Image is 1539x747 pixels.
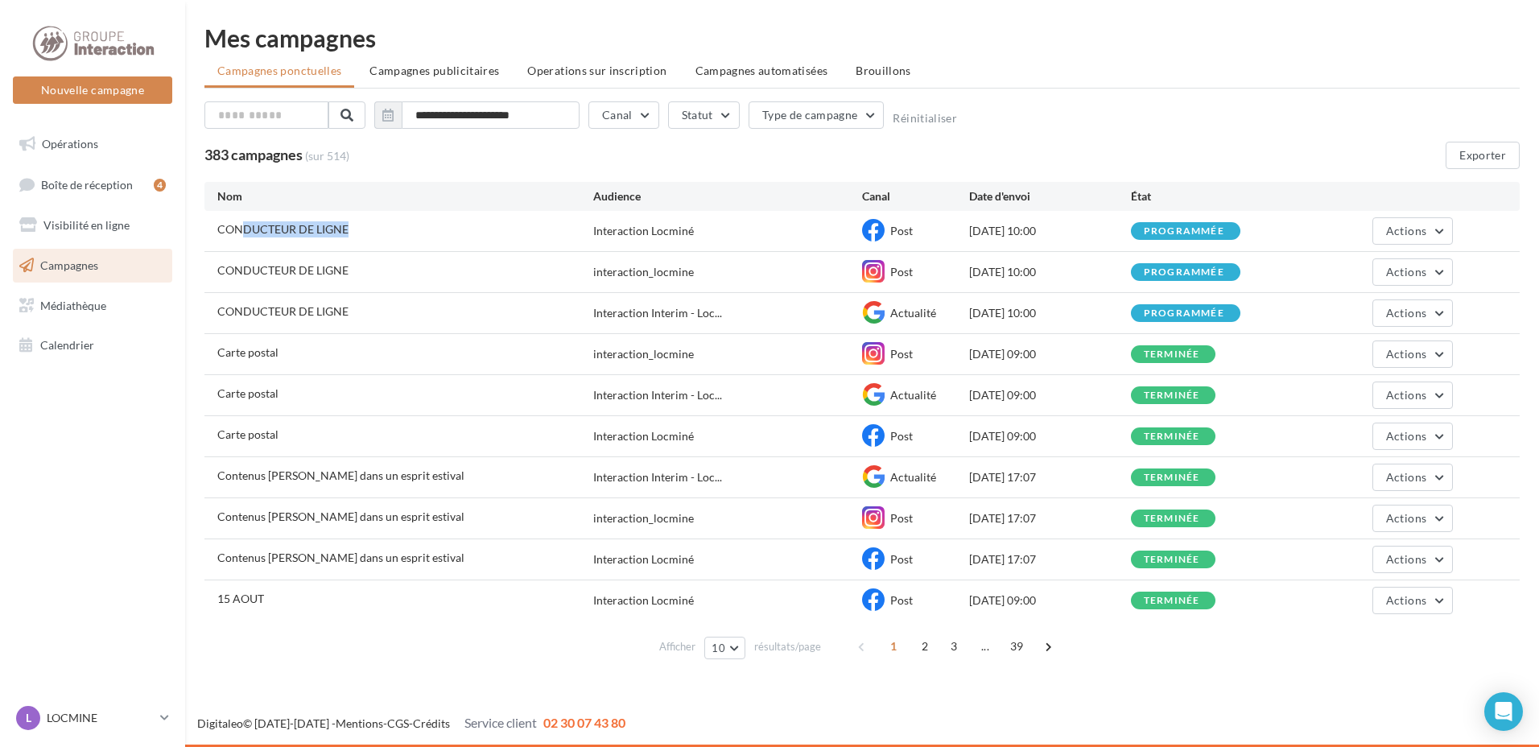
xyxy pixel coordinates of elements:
span: CONDUCTEUR DE LIGNE [217,304,349,318]
button: Type de campagne [749,101,885,129]
button: Nouvelle campagne [13,76,172,104]
div: interaction_locmine [593,346,694,362]
a: Campagnes [10,249,175,283]
span: Operations sur inscription [527,64,666,77]
span: Calendrier [40,338,94,352]
span: Boîte de réception [41,177,133,191]
a: Mentions [336,716,383,730]
div: programmée [1144,267,1224,278]
span: Campagnes automatisées [695,64,828,77]
div: programmée [1144,226,1224,237]
div: Interaction Locminé [593,428,694,444]
a: Opérations [10,127,175,161]
button: Actions [1372,587,1453,614]
button: Canal [588,101,659,129]
span: Actualité [890,470,936,484]
button: Exporter [1446,142,1520,169]
div: interaction_locmine [593,510,694,526]
button: 10 [704,637,745,659]
div: [DATE] 09:00 [969,387,1130,403]
span: Opérations [42,137,98,151]
span: Actions [1386,224,1426,237]
span: Brouillons [856,64,911,77]
div: terminée [1144,596,1200,606]
span: Actions [1386,593,1426,607]
div: Mes campagnes [204,26,1520,50]
span: Carte postal [217,386,279,400]
span: Post [890,224,913,237]
span: Afficher [659,639,695,654]
div: terminée [1144,514,1200,524]
div: Interaction Locminé [593,551,694,567]
span: 15 AOUT [217,592,264,605]
span: Actions [1386,347,1426,361]
span: Interaction Interim - Loc... [593,387,722,403]
button: Actions [1372,423,1453,450]
span: Actions [1386,511,1426,525]
button: Actions [1372,340,1453,368]
span: Actions [1386,552,1426,566]
span: 10 [712,642,725,654]
a: Boîte de réception4 [10,167,175,202]
span: Service client [464,715,537,730]
div: terminée [1144,390,1200,401]
div: [DATE] 10:00 [969,264,1130,280]
div: [DATE] 09:00 [969,592,1130,609]
span: Visibilité en ligne [43,218,130,232]
span: Actualité [890,388,936,402]
div: [DATE] 10:00 [969,305,1130,321]
button: Réinitialiser [893,112,957,125]
div: terminée [1144,555,1200,565]
span: Contenus Merciii dans un esprit estival [217,468,464,482]
a: L LOCMINE [13,703,172,733]
span: 02 30 07 43 80 [543,715,625,730]
span: Actualité [890,306,936,320]
div: terminée [1144,473,1200,483]
a: Crédits [413,716,450,730]
span: Post [890,429,913,443]
span: Interaction Interim - Loc... [593,469,722,485]
div: [DATE] 09:00 [969,346,1130,362]
a: Médiathèque [10,289,175,323]
div: [DATE] 17:07 [969,510,1130,526]
div: Open Intercom Messenger [1484,692,1523,731]
span: Médiathèque [40,298,106,312]
div: interaction_locmine [593,264,694,280]
span: Contenus Merciii dans un esprit estival [217,551,464,564]
span: 39 [1004,634,1030,659]
span: (sur 514) [305,148,349,164]
a: Calendrier [10,328,175,362]
span: Post [890,552,913,566]
span: Post [890,347,913,361]
div: [DATE] 17:07 [969,469,1130,485]
span: Contenus Merciii dans un esprit estival [217,510,464,523]
span: Post [890,593,913,607]
span: Post [890,511,913,525]
div: Interaction Locminé [593,223,694,239]
div: [DATE] 10:00 [969,223,1130,239]
span: Actions [1386,388,1426,402]
span: Campagnes [40,258,98,272]
span: Actions [1386,470,1426,484]
span: résultats/page [754,639,821,654]
span: Carte postal [217,345,279,359]
div: 4 [154,179,166,192]
button: Actions [1372,299,1453,327]
div: terminée [1144,431,1200,442]
div: Nom [217,188,593,204]
button: Actions [1372,464,1453,491]
div: [DATE] 09:00 [969,428,1130,444]
span: Campagnes publicitaires [369,64,499,77]
span: © [DATE]-[DATE] - - - [197,716,625,730]
div: programmée [1144,308,1224,319]
button: Actions [1372,505,1453,532]
div: [DATE] 17:07 [969,551,1130,567]
button: Actions [1372,217,1453,245]
span: 383 campagnes [204,146,303,163]
span: CONDUCTEUR DE LIGNE [217,222,349,236]
a: Visibilité en ligne [10,208,175,242]
div: État [1131,188,1292,204]
a: Digitaleo [197,716,243,730]
button: Actions [1372,382,1453,409]
span: L [26,710,31,726]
